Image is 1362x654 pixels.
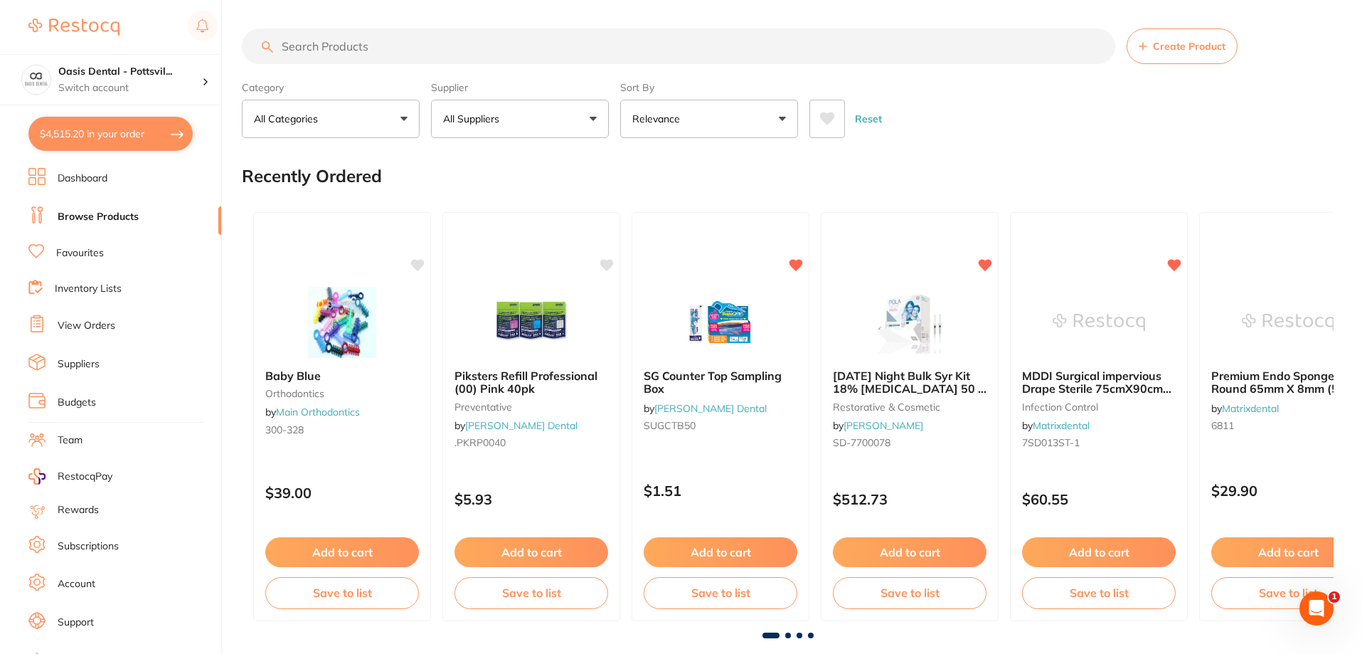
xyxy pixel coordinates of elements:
img: RestocqPay [28,468,46,485]
a: Matrixdental [1033,419,1090,432]
small: .PKRP0040 [454,437,608,448]
a: Browse Products [58,210,139,224]
span: Create Product [1153,41,1225,52]
img: MDDI Surgical impervious Drape Sterile 75cmX90cm (25) [1053,287,1145,358]
button: Save to list [454,577,608,608]
h2: Recently Ordered [242,167,382,186]
p: $39.00 [265,485,419,501]
small: infection control [1022,401,1176,413]
b: Piksters Refill Professional (00) Pink 40pk [454,369,608,396]
button: Save to list [833,577,986,608]
a: Team [58,433,83,448]
button: Add to cart [833,537,986,567]
a: Account [58,577,95,591]
span: RestocqPay [58,470,112,484]
button: Save to list [265,577,419,608]
p: Relevance [632,112,686,126]
label: Supplier [431,81,609,94]
label: Sort By [620,81,798,94]
small: orthodontics [265,388,419,399]
small: SUGCTB50 [644,420,797,431]
small: restorative & cosmetic [833,401,986,413]
span: by [644,402,767,415]
span: by [1211,402,1279,415]
a: Rewards [58,503,99,517]
h4: Oasis Dental - Pottsville [58,65,202,79]
b: Baby Blue [265,369,419,382]
p: All Suppliers [443,112,505,126]
img: SG Counter Top Sampling Box [674,287,767,358]
label: Category [242,81,420,94]
small: 300-328 [265,424,419,436]
span: 1 [1329,591,1340,603]
a: [PERSON_NAME] Dental [465,419,578,432]
a: Main Orthodontics [276,406,360,418]
img: Premium Endo Sponge Round 65mm X 8mm (50) [1242,287,1334,358]
button: $4,515.20 in your order [28,117,193,151]
a: Restocq Logo [28,11,119,43]
small: SD-7700078 [833,437,986,448]
b: POLA Night Bulk Syr Kit 18% Carbamide Peroxide 50 x 3g [833,369,986,396]
a: Favourites [56,246,104,260]
button: Add to cart [644,537,797,567]
button: Relevance [620,100,798,138]
a: Budgets [58,396,96,410]
img: Baby Blue [296,287,388,358]
b: SG Counter Top Sampling Box [644,369,797,396]
button: Add to cart [1022,537,1176,567]
span: by [1022,419,1090,432]
button: Add to cart [265,537,419,567]
p: $1.51 [644,482,797,499]
button: Add to cart [454,537,608,567]
button: All Suppliers [431,100,609,138]
a: [PERSON_NAME] [844,419,923,432]
b: MDDI Surgical impervious Drape Sterile 75cmX90cm (25) [1022,369,1176,396]
p: $512.73 [833,491,986,507]
a: View Orders [58,319,115,333]
img: Restocq Logo [28,19,119,36]
img: Oasis Dental - Pottsville [22,65,50,94]
img: Piksters Refill Professional (00) Pink 40pk [485,287,578,358]
a: Support [58,616,94,630]
a: Dashboard [58,172,107,186]
a: Inventory Lists [55,282,122,296]
iframe: Intercom live chat [1299,591,1334,626]
p: $5.93 [454,491,608,507]
p: $60.55 [1022,491,1176,507]
a: Suppliers [58,357,100,371]
small: preventative [454,401,608,413]
button: Save to list [1022,577,1176,608]
button: All Categories [242,100,420,138]
p: All Categories [254,112,324,126]
span: by [454,419,578,432]
a: RestocqPay [28,468,112,485]
button: Save to list [644,577,797,608]
a: [PERSON_NAME] Dental [654,402,767,415]
a: Subscriptions [58,539,119,554]
img: POLA Night Bulk Syr Kit 18% Carbamide Peroxide 50 x 3g [863,287,956,358]
span: by [265,406,360,418]
small: 7SD013ST-1 [1022,437,1176,448]
button: Create Product [1127,28,1238,64]
input: Search Products [242,28,1115,64]
button: Reset [851,100,886,138]
a: Matrixdental [1222,402,1279,415]
span: by [833,419,923,432]
p: Switch account [58,81,202,95]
